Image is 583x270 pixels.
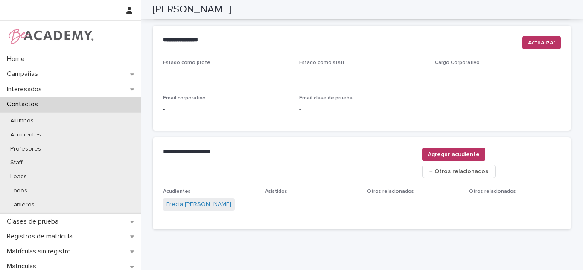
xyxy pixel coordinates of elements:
p: - [299,105,425,114]
span: Asistidos [265,189,287,194]
p: Contactos [3,100,45,108]
p: Acudientes [3,131,48,139]
p: Staff [3,159,29,166]
p: Leads [3,173,34,180]
p: Matrículas sin registro [3,247,78,255]
p: Home [3,55,32,63]
p: - [163,105,289,114]
p: Alumnos [3,117,41,125]
p: Campañas [3,70,45,78]
h2: [PERSON_NAME] [153,3,231,16]
p: - [163,70,289,78]
span: + Otros relacionados [429,167,488,176]
p: Todos [3,187,34,195]
span: Acudientes [163,189,191,194]
a: Frecia [PERSON_NAME] [166,200,231,209]
p: - [367,198,459,207]
p: - [265,198,357,207]
span: Estado como profe [163,60,210,65]
p: Profesores [3,145,48,153]
button: Actualizar [522,36,561,49]
span: Agregar acudiente [428,150,480,159]
p: - [299,70,425,78]
span: Email clase de prueba [299,96,353,101]
span: Cargo Corporativo [435,60,480,65]
p: - [469,198,561,207]
span: Otros relacionados [367,189,414,194]
p: Clases de prueba [3,218,65,226]
p: Tableros [3,201,41,209]
button: Agregar acudiente [422,148,485,161]
p: Registros de matrícula [3,232,79,241]
span: Email corporativo [163,96,206,101]
img: WPrjXfSUmiLcdUfaYY4Q [7,28,94,45]
p: Interesados [3,85,49,93]
span: Estado como staff [299,60,344,65]
span: Otros relacionados [469,189,516,194]
button: + Otros relacionados [422,165,496,178]
p: - [435,70,561,78]
span: Actualizar [528,38,555,47]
